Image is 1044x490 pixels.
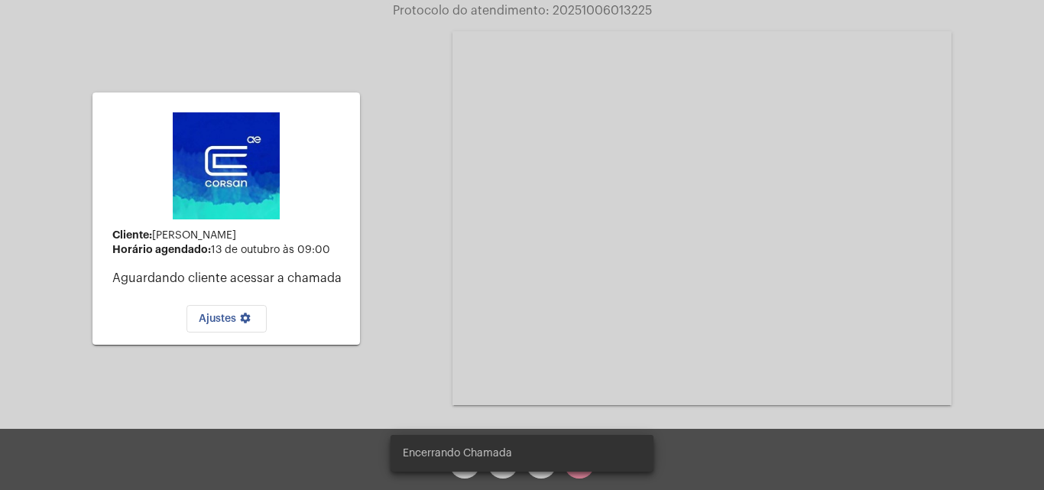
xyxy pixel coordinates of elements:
[112,229,348,242] div: [PERSON_NAME]
[403,446,512,461] span: Encerrando Chamada
[112,229,152,240] strong: Cliente:
[112,244,211,255] strong: Horário agendado:
[236,312,255,330] mat-icon: settings
[186,305,267,333] button: Ajustes
[393,5,652,17] span: Protocolo do atendimento: 20251006013225
[112,244,348,256] div: 13 de outubro às 09:00
[112,271,348,285] p: Aguardando cliente acessar a chamada
[173,112,280,219] img: d4669ae0-8c07-2337-4f67-34b0df7f5ae4.jpeg
[199,313,255,324] span: Ajustes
